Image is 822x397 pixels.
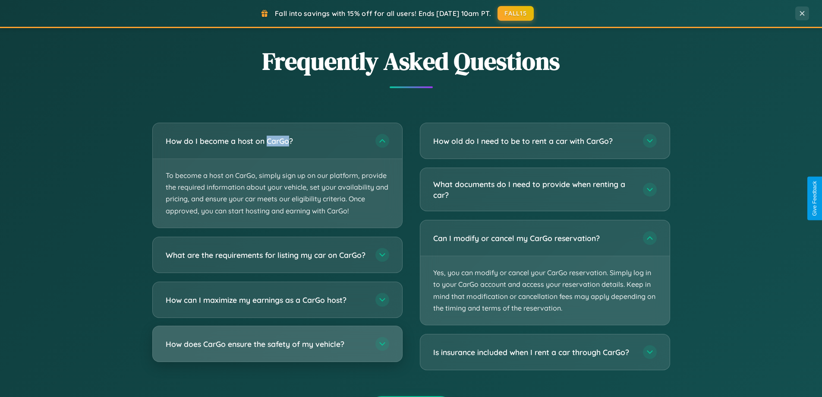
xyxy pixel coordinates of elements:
[153,159,402,228] p: To become a host on CarGo, simply sign up on our platform, provide the required information about...
[166,136,367,146] h3: How do I become a host on CarGo?
[166,249,367,260] h3: What are the requirements for listing my car on CarGo?
[166,338,367,349] h3: How does CarGo ensure the safety of my vehicle?
[166,294,367,305] h3: How can I maximize my earnings as a CarGo host?
[433,233,634,244] h3: Can I modify or cancel my CarGo reservation?
[498,6,534,21] button: FALL15
[433,347,634,358] h3: Is insurance included when I rent a car through CarGo?
[433,179,634,200] h3: What documents do I need to provide when renting a car?
[420,256,670,325] p: Yes, you can modify or cancel your CarGo reservation. Simply log in to your CarGo account and acc...
[433,136,634,146] h3: How old do I need to be to rent a car with CarGo?
[152,44,670,78] h2: Frequently Asked Questions
[275,9,491,18] span: Fall into savings with 15% off for all users! Ends [DATE] 10am PT.
[812,181,818,216] div: Give Feedback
